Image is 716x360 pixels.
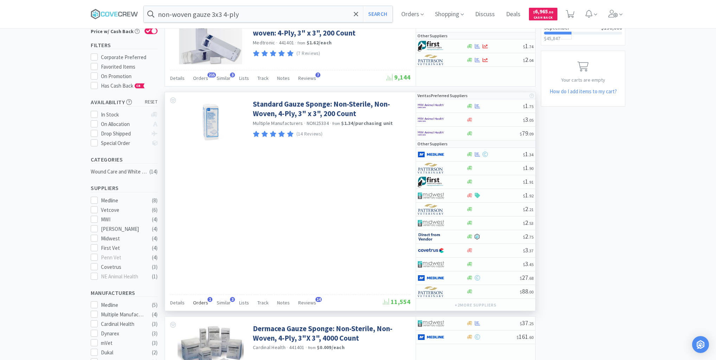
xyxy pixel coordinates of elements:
span: $ [520,131,522,137]
span: . 90 [528,166,533,171]
span: Lists [239,75,249,81]
div: Open Intercom Messenger [692,336,709,353]
span: . 00 [528,289,533,295]
div: Corporate Preferred [101,53,158,62]
span: $ [523,104,525,109]
p: (7 Reviews) [296,50,320,57]
div: ( 5 ) [152,301,158,309]
span: Orders [193,75,208,81]
strong: $1.34 / purchasing unit [341,120,393,126]
span: . 37 [528,248,533,253]
span: . 75 [528,234,533,240]
div: Penn Vet [101,253,145,262]
a: Cardinal Health [253,344,286,350]
span: $ [523,193,525,198]
strong: $0.009 / each [317,344,345,350]
div: Special Order [101,139,148,147]
div: In Stock [101,110,148,119]
a: Standard Gauze Sponge: Non-Sterile, Non-Woven, 4-Ply, 3" x 3", 200 Count [253,99,409,119]
span: Details [170,75,185,81]
span: . 92 [528,193,533,198]
div: Medline [101,196,145,205]
span: . 50 [548,10,553,14]
span: 88 [520,287,533,295]
h5: How do I add items to my cart? [541,87,625,96]
div: ( 3 ) [152,329,158,338]
span: · [287,344,288,350]
span: 6,965 [533,8,553,15]
span: 3 [523,260,533,268]
div: ( 4 ) [152,310,158,319]
span: $ [523,234,525,240]
span: Cash Back [533,16,553,20]
img: a646391c64b94eb2892348a965bf03f3_134.png [418,273,444,283]
div: On Promotion [101,72,158,81]
p: Other Suppliers [417,140,448,147]
div: ( 2 ) [152,348,158,357]
span: 1 [523,177,533,185]
div: MWI [101,215,145,224]
img: a02ba38cbb614323bc378099a8752c78_509029.jpeg [188,99,234,145]
p: (14 Reviews) [296,131,323,138]
img: c658f75bd0394d7cb606d23dfc5f1e99_135426.png [179,19,242,64]
span: $ [520,289,522,295]
span: 1 [523,191,533,199]
span: 215 [207,72,216,77]
a: September$130,000$45,847 [541,21,625,45]
div: mVet [101,339,145,347]
p: Your carts are empty [541,76,625,84]
span: 1 [523,164,533,172]
span: Details [170,299,185,306]
span: Orders [193,299,208,306]
span: 79 [520,129,533,137]
input: Search by item, sku, manufacturer, ingredient, size... [144,6,392,22]
img: 4dd14cff54a648ac9e977f0c5da9bc2e_5.png [418,218,444,228]
div: ( 3 ) [152,339,158,347]
p: Other Suppliers [417,32,448,39]
span: Similar [217,299,231,306]
span: · [295,39,296,46]
span: $ [533,10,535,14]
div: ( 1 ) [152,272,158,281]
span: . 34 [528,152,533,157]
span: Lists [239,299,249,306]
div: ( 4 ) [152,253,158,262]
span: 3 [523,115,533,124]
span: 3 [230,72,235,77]
div: Price w/ Cash Back [91,28,141,34]
span: Reviews [298,75,316,81]
span: . 21 [528,207,533,212]
span: reset [145,99,158,106]
h5: Filters [91,41,158,49]
span: . 05 [528,118,533,123]
span: . 74 [528,44,533,49]
span: 441401 [279,39,294,46]
img: 67d67680309e4a0bb49a5ff0391dcc42_6.png [418,41,444,51]
h2: September [544,25,570,30]
div: Drop Shipped [101,130,148,138]
div: ( 6 ) [152,206,158,214]
img: a646391c64b94eb2892348a965bf03f3_134.png [418,332,444,342]
span: 14 [315,297,322,302]
div: Cardinal Health [101,320,145,328]
a: Deals [503,11,523,18]
span: . 68 [528,276,533,281]
img: 67d67680309e4a0bb49a5ff0391dcc42_6.png [418,177,444,187]
span: 1 [523,102,533,110]
span: · [276,39,277,46]
img: f6b2451649754179b5b4e0c70c3f7cb0_2.png [418,101,444,111]
h5: Categories [91,156,158,164]
div: Favorited Items [101,63,158,71]
h5: Suppliers [91,184,158,192]
span: $ [523,179,525,185]
div: [PERSON_NAME] [101,225,145,233]
div: Multiple Manufacturers [101,310,145,319]
div: On Allocation [101,120,148,128]
img: f5e969b455434c6296c6d81ef179fa71_3.png [418,286,444,297]
div: ( 4 ) [152,244,158,252]
span: $ [523,152,525,157]
span: . 75 [528,104,533,109]
img: 4dd14cff54a648ac9e977f0c5da9bc2e_5.png [418,318,444,329]
span: Track [257,299,269,306]
span: 3 [523,246,533,254]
